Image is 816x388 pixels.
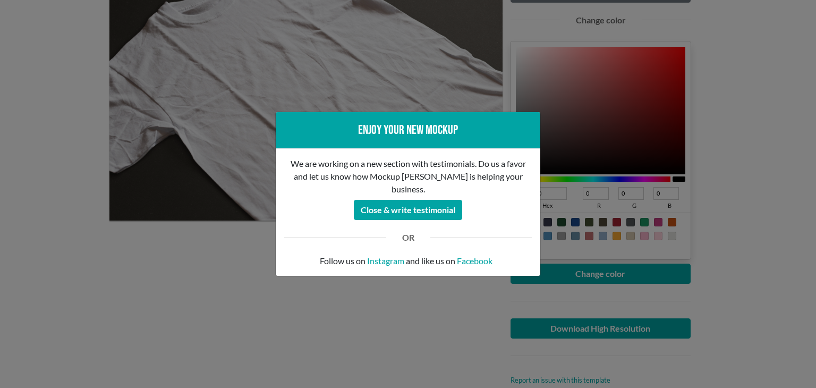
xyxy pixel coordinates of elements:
[354,201,462,212] a: Close & write testimonial
[457,255,492,267] a: Facebook
[284,255,532,267] p: Follow us on and like us on
[284,121,532,140] div: Enjoy your new mockup
[284,157,532,196] p: We are working on a new section with testimonials. Do us a favor and let us know how Mockup [PERS...
[354,200,462,220] button: Close & write testimonial
[394,231,422,244] div: OR
[367,255,404,267] a: Instagram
